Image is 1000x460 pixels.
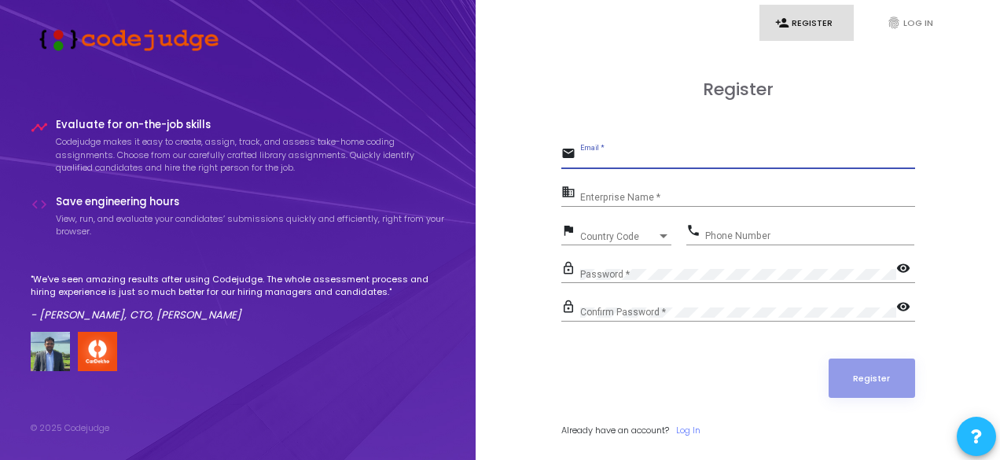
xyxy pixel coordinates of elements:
mat-icon: visibility [896,299,915,318]
a: fingerprintLog In [871,5,965,42]
i: person_add [775,16,789,30]
p: View, run, and evaluate your candidates’ submissions quickly and efficiently, right from your bro... [56,212,446,238]
i: timeline [31,119,48,136]
mat-icon: flag [561,223,580,241]
img: user image [31,332,70,371]
input: Phone Number [705,230,914,241]
span: Country Code [580,232,657,241]
p: Codejudge makes it easy to create, assign, track, and assess take-home coding assignments. Choose... [56,135,446,175]
mat-icon: phone [686,223,705,241]
h4: Evaluate for on-the-job skills [56,119,446,131]
input: Email [580,154,915,165]
img: company-logo [78,332,117,371]
a: person_addRegister [759,5,854,42]
input: Enterprise Name [580,193,915,204]
button: Register [829,359,915,398]
mat-icon: visibility [896,260,915,279]
p: "We've seen amazing results after using Codejudge. The whole assessment process and hiring experi... [31,273,446,299]
mat-icon: lock_outline [561,299,580,318]
h3: Register [561,79,915,100]
span: Already have an account? [561,424,669,436]
i: code [31,196,48,213]
em: - [PERSON_NAME], CTO, [PERSON_NAME] [31,307,241,322]
div: © 2025 Codejudge [31,421,109,435]
mat-icon: business [561,184,580,203]
mat-icon: lock_outline [561,260,580,279]
mat-icon: email [561,145,580,164]
a: Log In [676,424,700,437]
i: fingerprint [887,16,901,30]
h4: Save engineering hours [56,196,446,208]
